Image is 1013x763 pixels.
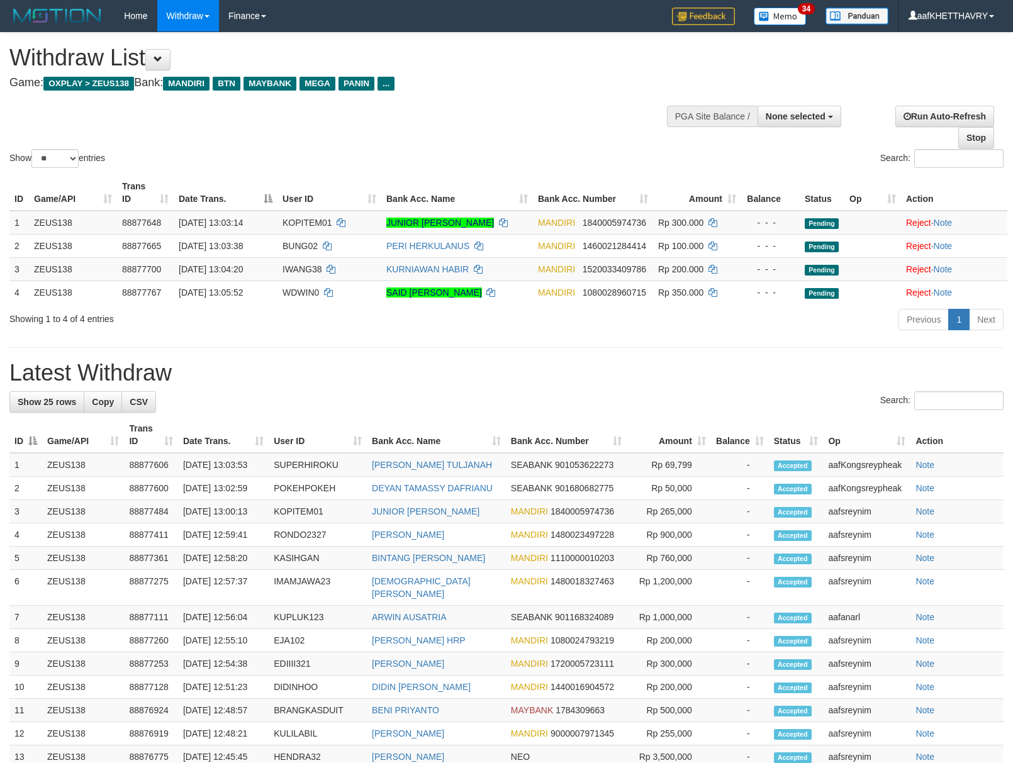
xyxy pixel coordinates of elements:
span: SEABANK [511,483,552,493]
th: Trans ID: activate to sort column ascending [117,175,174,211]
a: BENI PRIYANTO [372,705,439,715]
span: ... [378,77,395,91]
td: [DATE] 12:48:57 [178,699,269,722]
td: ZEUS138 [42,606,124,629]
span: BTN [213,77,240,91]
td: · [901,234,1007,257]
td: ZEUS138 [42,500,124,523]
a: Note [915,752,934,762]
td: [DATE] 12:51:23 [178,676,269,699]
span: None selected [766,111,826,121]
a: KURNIAWAN HABIR [386,264,469,274]
td: - [711,652,769,676]
td: [DATE] 12:54:38 [178,652,269,676]
h4: Game: Bank: [9,77,663,89]
td: 88877411 [124,523,177,547]
td: 88876919 [124,722,177,745]
td: - [711,699,769,722]
span: CSV [130,397,148,407]
td: Rp 500,000 [627,699,711,722]
span: Rp 200.000 [658,264,703,274]
td: EJA102 [269,629,367,652]
span: Rp 350.000 [658,287,703,298]
td: [DATE] 13:02:59 [178,477,269,500]
td: KASIHGAN [269,547,367,570]
td: 4 [9,523,42,547]
span: Accepted [774,530,812,541]
td: SUPERHIROKU [269,453,367,477]
td: Rp 900,000 [627,523,711,547]
span: Accepted [774,636,812,647]
td: IMAMJAWA23 [269,570,367,606]
td: - [711,500,769,523]
span: Copy 1080024793219 to clipboard [551,635,614,645]
span: [DATE] 13:03:38 [179,241,243,251]
span: MANDIRI [538,264,575,274]
td: [DATE] 12:59:41 [178,523,269,547]
td: ZEUS138 [42,523,124,547]
span: Pending [805,218,839,229]
td: · [901,281,1007,304]
a: Note [915,728,934,738]
th: Game/API: activate to sort column ascending [42,417,124,453]
span: Accepted [774,682,812,693]
span: 88877767 [122,287,161,298]
td: 9 [9,652,42,676]
a: Note [915,682,934,692]
td: 88877128 [124,676,177,699]
td: 7 [9,606,42,629]
td: ZEUS138 [29,281,117,304]
td: 11 [9,699,42,722]
span: Accepted [774,484,812,494]
span: Accepted [774,507,812,518]
img: Button%20Memo.svg [754,8,807,25]
td: ZEUS138 [42,453,124,477]
th: Bank Acc. Name: activate to sort column ascending [367,417,506,453]
td: 88877260 [124,629,177,652]
div: PGA Site Balance / [667,106,758,127]
span: Copy 9000007971345 to clipboard [551,728,614,738]
a: JUNIOR [PERSON_NAME] [372,506,479,516]
span: WDWIN0 [283,287,319,298]
td: aafsreynim [823,500,910,523]
input: Search: [914,149,1004,168]
div: Showing 1 to 4 of 4 entries [9,308,413,325]
a: Previous [898,309,949,330]
span: Copy 1480023497228 to clipboard [551,530,614,540]
td: 88877111 [124,606,177,629]
td: Rp 69,799 [627,453,711,477]
img: Feedback.jpg [672,8,735,25]
span: BUNG02 [283,241,318,251]
td: - [711,629,769,652]
span: MANDIRI [538,287,575,298]
a: Stop [958,127,994,148]
td: Rp 265,000 [627,500,711,523]
a: PERI HERKULANUS [386,241,469,251]
td: - [711,547,769,570]
span: 88877700 [122,264,161,274]
a: Reject [906,264,931,274]
td: BRANGKASDUIT [269,699,367,722]
a: Note [915,612,934,622]
td: [DATE] 13:03:53 [178,453,269,477]
td: ZEUS138 [29,257,117,281]
a: 1 [948,309,970,330]
a: Note [915,506,934,516]
a: Reject [906,241,931,251]
td: ZEUS138 [42,652,124,676]
span: Accepted [774,554,812,564]
a: Show 25 rows [9,391,84,413]
span: MANDIRI [511,530,548,540]
a: Note [915,705,934,715]
a: BINTANG [PERSON_NAME] [372,553,485,563]
td: ZEUS138 [42,570,124,606]
th: Date Trans.: activate to sort column descending [174,175,277,211]
th: Action [901,175,1007,211]
td: Rp 300,000 [627,652,711,676]
th: Status [800,175,844,211]
span: Pending [805,242,839,252]
a: DIDIN [PERSON_NAME] [372,682,471,692]
td: ZEUS138 [29,211,117,235]
span: MANDIRI [511,682,548,692]
td: [DATE] 13:00:13 [178,500,269,523]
